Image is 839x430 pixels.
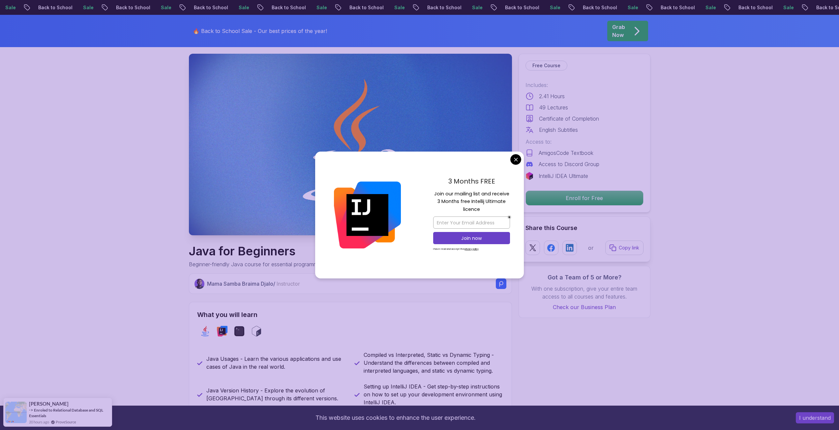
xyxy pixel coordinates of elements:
[545,4,566,11] p: Sale
[622,4,644,11] p: Sale
[578,4,622,11] p: Back to School
[539,92,565,100] p: 2.41 Hours
[217,326,227,336] img: intellij logo
[525,223,644,233] h2: Share this Course
[525,273,644,282] h3: Got a Team of 5 or More?
[56,419,76,425] a: ProveSource
[612,23,625,39] p: Grab Now
[500,4,545,11] p: Back to School
[156,4,177,11] p: Sale
[539,103,568,111] p: 49 Lectures
[539,126,578,134] p: English Subtitles
[78,4,99,11] p: Sale
[525,285,644,301] p: With one subscription, give your entire team access to all courses and features.
[233,4,255,11] p: Sale
[344,4,389,11] p: Back to School
[733,4,778,11] p: Back to School
[532,62,560,69] p: Free Course
[700,4,721,11] p: Sale
[364,351,504,375] p: Compiled vs Interpreted, Static vs Dynamic Typing - Understand the differences between compiled a...
[29,407,33,413] span: ->
[5,411,786,425] div: This website uses cookies to enhance the user experience.
[189,54,512,235] img: java-for-beginners_thumbnail
[539,172,588,180] p: IntelliJ IDEA Ultimate
[189,244,408,258] h1: Java for Beginners
[29,419,49,425] span: 20 hours ago
[422,4,467,11] p: Back to School
[234,326,245,336] img: terminal logo
[364,383,504,406] p: Setting up IntelliJ IDEA - Get step-by-step instructions on how to set up your development enviro...
[588,244,594,252] p: or
[206,387,346,402] p: Java Version History - Explore the evolution of [GEOGRAPHIC_DATA] through its different versions.
[189,260,408,268] p: Beginner-friendly Java course for essential programming skills and application development
[111,4,156,11] p: Back to School
[525,303,644,311] a: Check our Business Plan
[796,412,834,423] button: Accept cookies
[266,4,311,11] p: Back to School
[655,4,700,11] p: Back to School
[193,27,327,35] p: 🔥 Back to School Sale - Our best prices of the year!
[619,244,639,251] p: Copy link
[526,191,643,205] p: Enroll for Free
[277,280,300,287] span: Instructor
[207,280,300,288] p: Mama Samba Braima Djalo /
[539,160,599,168] p: Access to Discord Group
[539,115,599,123] p: Certificate of Completion
[525,81,644,89] p: Includes:
[200,326,210,336] img: java logo
[197,310,504,319] h2: What you will learn
[206,355,346,371] p: Java Usages - Learn the various applications and use cases of Java in the real world.
[525,138,644,146] p: Access to:
[195,279,205,289] img: Nelson Djalo
[778,4,799,11] p: Sale
[311,4,332,11] p: Sale
[29,408,103,418] a: Enroled to Relational Database and SQL Essentials
[33,4,78,11] p: Back to School
[389,4,410,11] p: Sale
[5,402,27,423] img: provesource social proof notification image
[251,326,262,336] img: bash logo
[29,401,69,407] span: [PERSON_NAME]
[189,4,233,11] p: Back to School
[525,190,644,206] button: Enroll for Free
[539,149,593,157] p: AmigosCode Textbook
[467,4,488,11] p: Sale
[605,241,644,255] button: Copy link
[525,172,533,180] img: jetbrains logo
